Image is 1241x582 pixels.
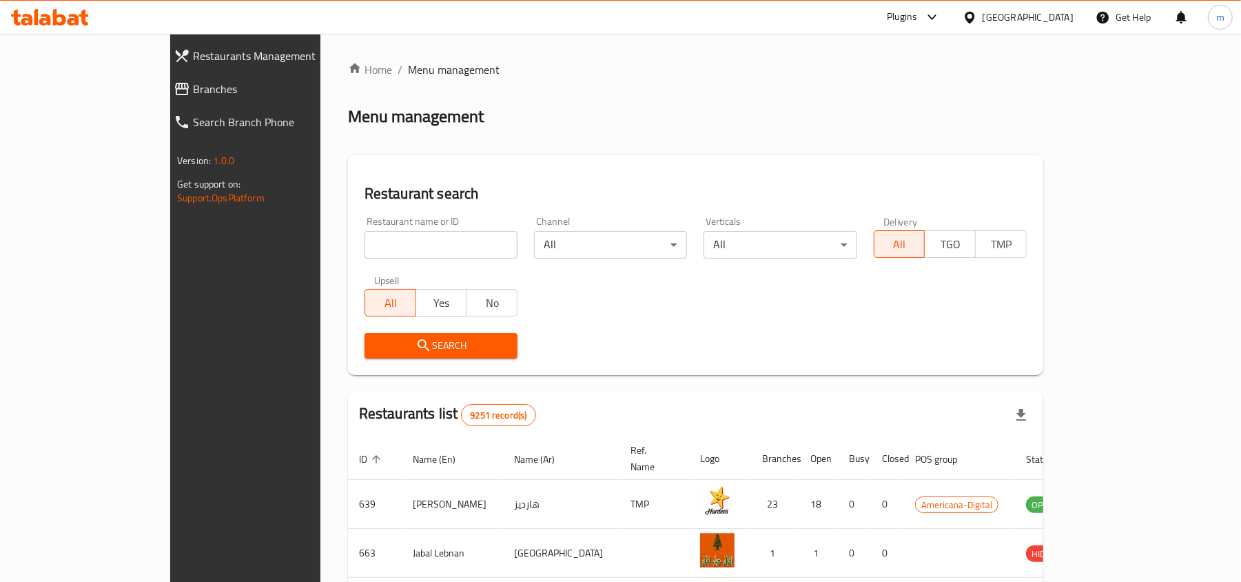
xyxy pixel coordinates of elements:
button: No [466,289,517,317]
td: [PERSON_NAME] [402,480,503,529]
td: Jabal Lebnan [402,529,503,578]
td: [GEOGRAPHIC_DATA] [503,529,619,578]
span: Search Branch Phone [193,114,367,130]
td: 1 [799,529,838,578]
td: 0 [871,529,904,578]
span: POS group [915,451,975,468]
img: Jabal Lebnan [700,533,735,568]
th: Branches [751,438,799,480]
span: Version: [177,152,211,170]
th: Busy [838,438,871,480]
div: All [534,231,687,259]
h2: Menu management [348,106,484,128]
label: Delivery [883,217,918,226]
button: Yes [416,289,467,317]
button: All [365,289,416,317]
span: Yes [422,293,462,313]
td: 0 [838,529,871,578]
td: 18 [799,480,838,529]
td: هارديز [503,480,619,529]
nav: breadcrumb [348,61,1043,78]
td: 0 [838,480,871,529]
span: All [880,234,920,254]
span: OPEN [1026,497,1060,513]
span: Get support on: [177,175,240,193]
span: All [371,293,411,313]
button: TMP [975,230,1027,258]
input: Search for restaurant name or ID.. [365,231,517,259]
button: Search [365,333,517,359]
span: Search [376,337,506,354]
span: 1.0.0 [213,152,234,170]
th: Open [799,438,838,480]
th: Closed [871,438,904,480]
span: TGO [930,234,970,254]
th: Logo [689,438,751,480]
li: / [398,61,402,78]
span: Branches [193,81,367,97]
span: Name (En) [413,451,473,468]
div: Plugins [887,9,917,26]
span: Americana-Digital [916,497,998,513]
span: Name (Ar) [514,451,573,468]
td: 1 [751,529,799,578]
h2: Restaurants list [359,403,536,426]
div: HIDDEN [1026,545,1067,562]
button: TGO [924,230,976,258]
span: Restaurants Management [193,48,367,64]
td: TMP [619,480,689,529]
td: 23 [751,480,799,529]
span: Status [1026,451,1071,468]
span: Menu management [408,61,500,78]
span: Ref. Name [630,442,673,475]
h2: Restaurant search [365,183,1027,204]
span: m [1216,10,1224,25]
div: [GEOGRAPHIC_DATA] [983,10,1074,25]
div: All [704,231,857,259]
button: All [874,230,925,258]
div: Total records count [461,404,535,426]
div: OPEN [1026,496,1060,513]
a: Branches [163,72,378,106]
span: TMP [981,234,1021,254]
span: 9251 record(s) [462,409,535,422]
a: Restaurants Management [163,39,378,72]
label: Upsell [374,275,400,285]
div: Export file [1005,399,1038,432]
span: HIDDEN [1026,546,1067,562]
a: Search Branch Phone [163,106,378,139]
img: Hardee's [700,484,735,519]
span: No [472,293,512,313]
td: 0 [871,480,904,529]
span: ID [359,451,385,468]
a: Support.OpsPlatform [177,189,265,207]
